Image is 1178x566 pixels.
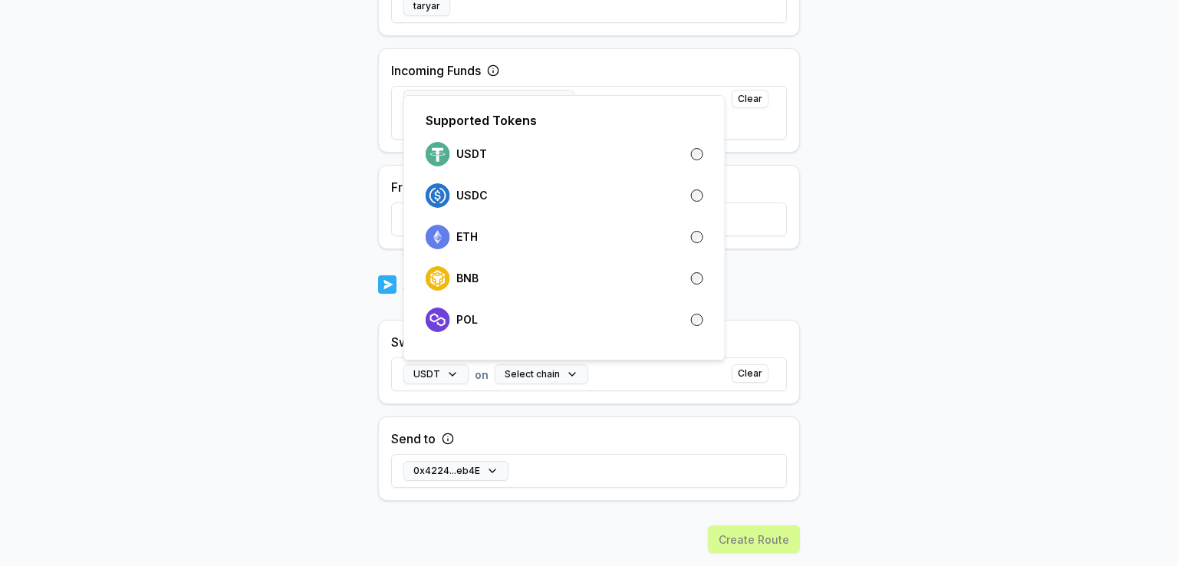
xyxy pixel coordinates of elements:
button: USDT [403,364,469,384]
span: on [581,92,594,108]
label: Swap to [391,333,438,351]
img: logo [426,308,450,332]
label: Send to [391,429,436,448]
img: logo [426,183,450,208]
p: BNB [456,272,479,285]
button: Select chain [495,364,588,384]
button: Clear [732,364,768,383]
div: USDT [403,95,726,360]
label: From [391,178,421,196]
label: Incoming Funds [391,61,481,80]
p: POL [456,314,478,326]
p: USDT [456,148,487,160]
p: USDC [456,189,488,202]
img: logo [426,142,450,166]
img: logo [426,266,450,291]
button: 0x4224...eb4E [403,461,508,481]
p: Supported Tokens [426,111,537,130]
p: ETH [456,231,478,243]
button: USDT, USDC, ETH, BNB, POL [403,90,574,110]
button: Clear [732,90,768,108]
span: on [475,367,489,383]
img: logo [426,225,450,249]
img: logo [378,274,397,295]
